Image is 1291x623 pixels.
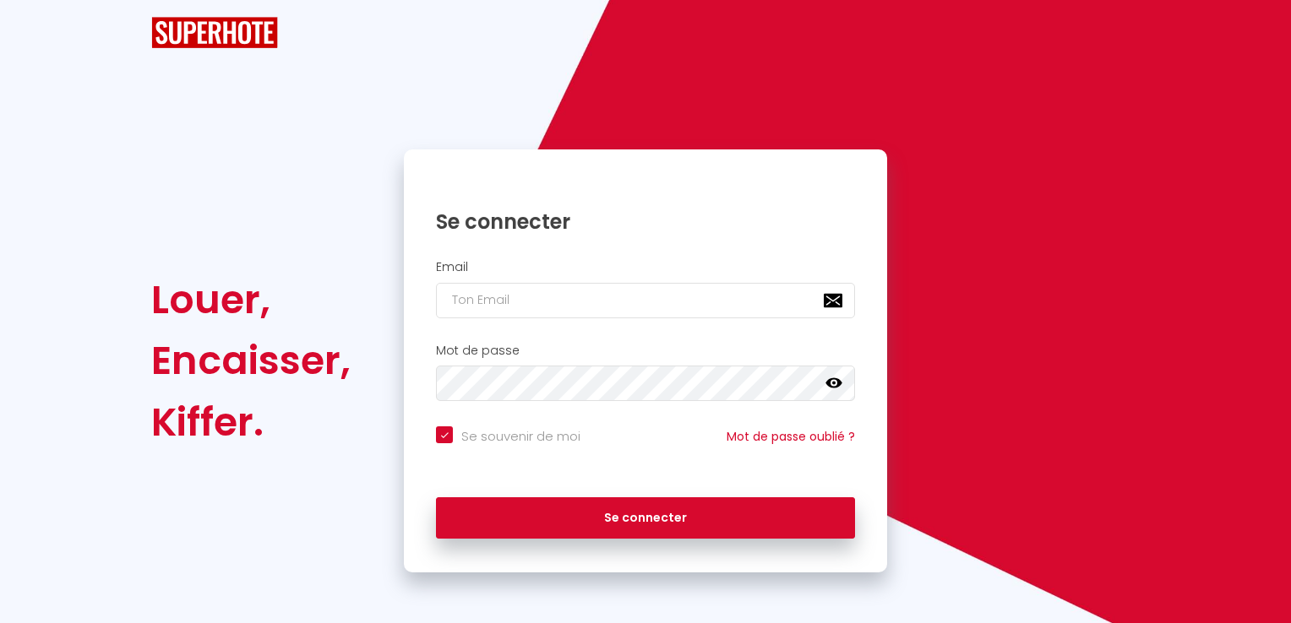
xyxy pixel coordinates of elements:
h2: Email [436,260,855,274]
div: Encaisser, [151,330,351,391]
input: Ton Email [436,283,855,318]
button: Se connecter [436,497,855,539]
img: SuperHote logo [151,17,278,48]
div: Kiffer. [151,392,351,452]
a: Mot de passe oublié ? [727,428,855,445]
h1: Se connecter [436,209,855,235]
h2: Mot de passe [436,344,855,358]
div: Louer, [151,269,351,330]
